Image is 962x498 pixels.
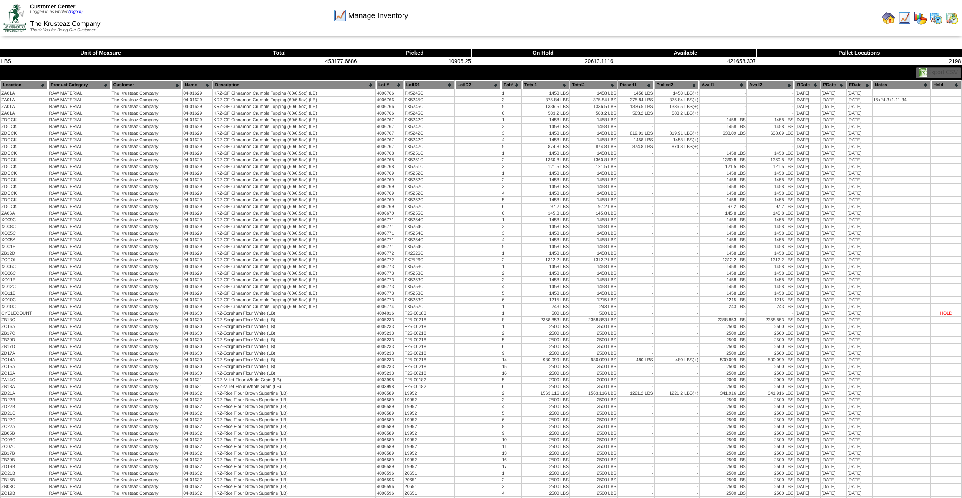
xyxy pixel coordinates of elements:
[570,124,617,130] td: 1458 LBS
[358,57,472,65] td: 10906.25
[111,137,182,143] td: The Krusteaz Company
[618,130,654,136] td: 819.91 LBS
[404,144,454,150] td: TX5242C
[404,117,454,123] td: TX5242C
[1,137,48,143] td: ZDOCK
[522,104,569,110] td: 1336.5 LBS
[501,80,521,90] th: Pal#
[693,111,698,116] div: (+)
[700,150,746,156] td: 1458 LBS
[183,110,212,116] td: 04-01629
[48,170,110,176] td: RAW MATERIAL
[945,11,959,25] img: calendarinout.gif
[821,90,846,96] td: [DATE]
[847,164,872,170] td: [DATE]
[693,98,698,103] div: (+)
[700,170,746,176] td: 1458 LBS
[183,144,212,150] td: 04-01629
[916,67,961,78] button: Export CSV
[570,80,617,90] th: Total2
[1,104,48,110] td: ZA01A
[821,164,846,170] td: [DATE]
[618,117,654,123] td: -
[376,164,403,170] td: 4006768
[618,177,654,183] td: -
[404,177,454,183] td: TX5252C
[929,11,943,25] img: calendarprod.gif
[700,90,746,96] td: -
[183,80,212,90] th: Name
[213,124,375,130] td: KRZ-GF Cinnamon Crumble Topping (60/6.5oz) (LB)
[873,80,930,90] th: Notes
[570,164,617,170] td: 121.5 LBS
[618,97,654,103] td: 375.84 LBS
[882,11,895,25] img: home.gif
[1,144,48,150] td: ZDOCK
[570,137,617,143] td: 1458 LBS
[795,170,820,176] td: [DATE]
[655,170,699,176] td: -
[570,157,617,163] td: 1360.8 LBS
[847,144,872,150] td: [DATE]
[183,97,212,103] td: 04-01629
[1,170,48,176] td: ZDOCK
[795,130,820,136] td: [DATE]
[655,150,699,156] td: -
[48,184,110,190] td: RAW MATERIAL
[213,130,375,136] td: KRZ-GF Cinnamon Crumble Topping (60/6.5oz) (LB)
[821,124,846,130] td: [DATE]
[404,170,454,176] td: TX5252C
[795,150,820,156] td: [DATE]
[1,80,48,90] th: Location
[747,110,794,116] td: -
[747,130,794,136] td: 638.09 LBS
[570,110,617,116] td: 583.2 LBS
[747,164,794,170] td: 121.5 LBS
[348,11,408,20] span: Manage Inventory
[201,49,358,57] th: Total
[655,90,699,96] td: 1458 LBS
[522,80,569,90] th: Total1
[501,124,521,130] td: 2
[48,80,110,90] th: Product Category
[747,97,794,103] td: -
[618,80,654,90] th: Picked1
[376,157,403,163] td: 4006768
[618,137,654,143] td: 1458 LBS
[213,150,375,156] td: KRZ-GF Cinnamon Crumble Topping (60/6.5oz) (LB)
[873,97,930,103] td: 15x24.3+1.11.34
[404,130,454,136] td: TX5242C
[111,150,182,156] td: The Krusteaz Company
[501,97,521,103] td: 3
[501,164,521,170] td: 3
[655,157,699,163] td: -
[618,170,654,176] td: -
[111,90,182,96] td: The Krusteaz Company
[655,137,699,143] td: 1458 LBS
[111,80,182,90] th: Customer
[655,177,699,183] td: -
[68,10,83,14] a: (logout)
[570,170,617,176] td: 1458 LBS
[847,137,872,143] td: [DATE]
[821,177,846,183] td: [DATE]
[700,80,746,90] th: Avail1
[570,104,617,110] td: 1336.5 LBS
[747,170,794,176] td: 1458 LBS
[522,144,569,150] td: 874.8 LBS
[1,90,48,96] td: ZA01A
[570,150,617,156] td: 1458 LBS
[747,117,794,123] td: 1458 LBS
[847,117,872,123] td: [DATE]
[183,90,212,96] td: 04-01629
[522,130,569,136] td: 1458 LBS
[898,11,911,25] img: line_graph.gif
[48,110,110,116] td: RAW MATERIAL
[111,177,182,183] td: The Krusteaz Company
[30,3,75,10] span: Customer Center
[376,80,403,90] th: Lot #
[213,104,375,110] td: KRZ-GF Cinnamon Crumble Topping (60/6.5oz) (LB)
[655,97,699,103] td: 375.84 LBS
[570,130,617,136] td: 1458 LBS
[48,150,110,156] td: RAW MATERIAL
